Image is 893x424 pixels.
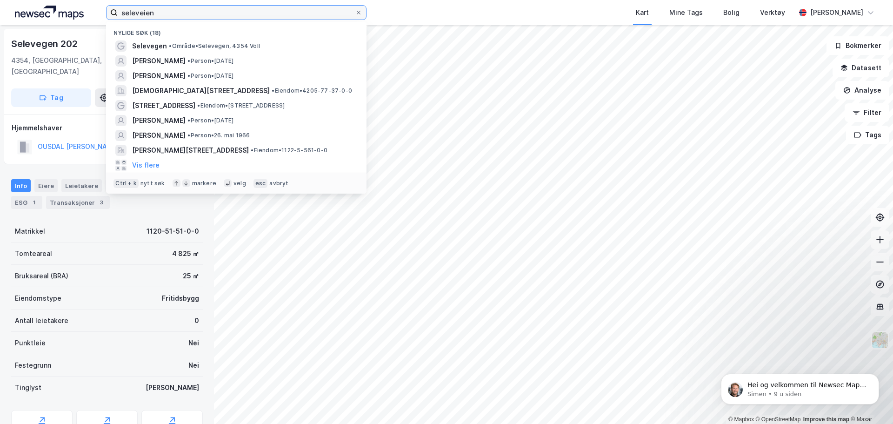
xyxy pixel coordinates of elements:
[233,180,246,187] div: velg
[15,315,68,326] div: Antall leietakere
[272,87,274,94] span: •
[728,416,754,423] a: Mapbox
[845,103,889,122] button: Filter
[11,55,165,77] div: 4354, [GEOGRAPHIC_DATA], [GEOGRAPHIC_DATA]
[723,7,740,18] div: Bolig
[187,132,190,139] span: •
[132,160,160,171] button: Vis flere
[132,70,186,81] span: [PERSON_NAME]
[187,117,190,124] span: •
[132,130,186,141] span: [PERSON_NAME]
[15,293,61,304] div: Eiendomstype
[132,85,270,96] span: [DEMOGRAPHIC_DATA][STREET_ADDRESS]
[132,40,167,52] span: Selevegen
[146,382,199,393] div: [PERSON_NAME]
[15,248,52,259] div: Tomteareal
[132,115,186,126] span: [PERSON_NAME]
[106,22,367,39] div: Nylige søk (18)
[187,72,233,80] span: Person • [DATE]
[15,6,84,20] img: logo.a4113a55bc3d86da70a041830d287a7e.svg
[11,88,91,107] button: Tag
[15,382,41,393] div: Tinglyst
[97,198,106,207] div: 3
[833,59,889,77] button: Datasett
[760,7,785,18] div: Verktøy
[192,180,216,187] div: markere
[132,145,249,156] span: [PERSON_NAME][STREET_ADDRESS]
[187,57,190,64] span: •
[810,7,863,18] div: [PERSON_NAME]
[11,196,42,209] div: ESG
[826,36,889,55] button: Bokmerker
[194,315,199,326] div: 0
[11,179,31,192] div: Info
[871,331,889,349] img: Z
[15,337,46,349] div: Punktleie
[835,81,889,100] button: Analyse
[197,102,200,109] span: •
[197,102,285,109] span: Eiendom • [STREET_ADDRESS]
[269,180,288,187] div: avbryt
[140,180,165,187] div: nytt søk
[132,55,186,67] span: [PERSON_NAME]
[132,100,195,111] span: [STREET_ADDRESS]
[756,416,801,423] a: OpenStreetMap
[15,226,45,237] div: Matrikkel
[11,36,79,51] div: Selevegen 202
[188,360,199,371] div: Nei
[147,226,199,237] div: 1120-51-51-0-0
[169,42,172,49] span: •
[29,198,39,207] div: 1
[113,179,139,188] div: Ctrl + k
[272,87,352,94] span: Eiendom • 4205-77-37-0-0
[187,117,233,124] span: Person • [DATE]
[118,6,355,20] input: Søk på adresse, matrikkel, gårdeiere, leietakere eller personer
[251,147,327,154] span: Eiendom • 1122-5-561-0-0
[187,57,233,65] span: Person • [DATE]
[61,179,102,192] div: Leietakere
[172,248,199,259] div: 4 825 ㎡
[251,147,253,154] span: •
[169,42,260,50] span: Område • Selevegen, 4354 Voll
[106,179,140,192] div: Datasett
[636,7,649,18] div: Kart
[46,196,110,209] div: Transaksjoner
[187,72,190,79] span: •
[707,354,893,419] iframe: Intercom notifications melding
[846,126,889,144] button: Tags
[15,270,68,282] div: Bruksareal (BRA)
[162,293,199,304] div: Fritidsbygg
[803,416,849,423] a: Improve this map
[187,132,250,139] span: Person • 26. mai 1966
[15,360,51,371] div: Festegrunn
[253,179,268,188] div: esc
[669,7,703,18] div: Mine Tags
[183,270,199,282] div: 25 ㎡
[188,337,199,349] div: Nei
[34,179,58,192] div: Eiere
[12,122,202,134] div: Hjemmelshaver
